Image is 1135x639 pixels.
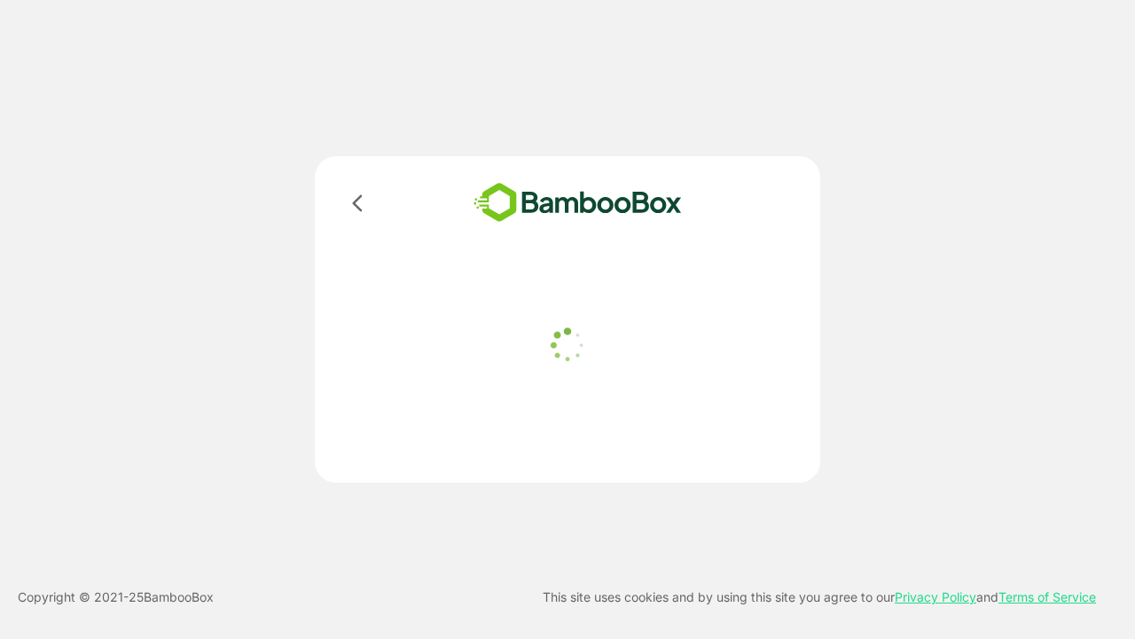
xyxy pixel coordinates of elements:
img: loader [545,323,590,367]
a: Privacy Policy [895,589,976,604]
a: Terms of Service [998,589,1096,604]
p: Copyright © 2021- 25 BambooBox [18,587,214,608]
p: This site uses cookies and by using this site you agree to our and [543,587,1096,608]
img: bamboobox [448,177,708,228]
